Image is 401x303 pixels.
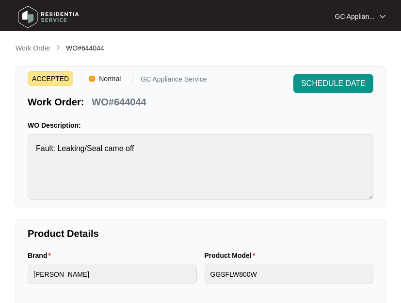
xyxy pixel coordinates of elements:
[16,43,50,53] p: Work Order
[95,71,125,86] span: Normal
[15,2,82,32] img: residentia service logo
[92,95,146,109] p: WO#644044
[28,134,373,200] textarea: Fault: Leaking/Seal came off
[28,120,373,130] p: WO Description:
[141,76,207,86] p: GC Appliance Service
[205,251,259,260] label: Product Model
[301,78,366,89] span: SCHEDULE DATE
[335,12,375,21] p: GC Applian...
[66,44,104,52] span: WO#644044
[28,71,73,86] span: ACCEPTED
[28,227,373,240] p: Product Details
[89,76,95,82] img: Vercel Logo
[28,251,55,260] label: Brand
[380,14,385,19] img: dropdown arrow
[28,95,84,109] p: Work Order:
[28,265,197,284] input: Brand
[54,44,62,51] img: chevron-right
[14,43,52,54] a: Work Order
[293,74,373,93] button: SCHEDULE DATE
[205,265,374,284] input: Product Model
